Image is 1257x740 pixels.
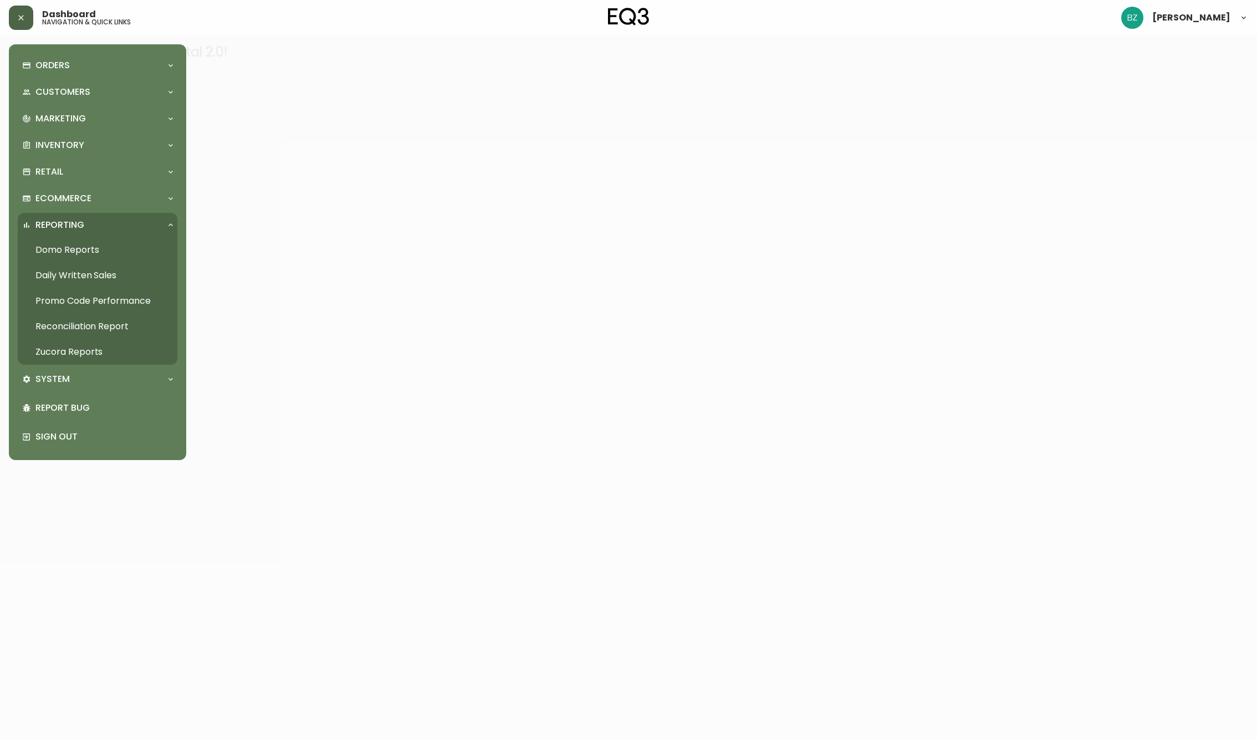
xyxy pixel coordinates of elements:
[35,402,173,414] p: Report Bug
[18,80,177,104] div: Customers
[35,113,86,125] p: Marketing
[35,166,63,178] p: Retail
[35,59,70,72] p: Orders
[35,219,84,231] p: Reporting
[42,19,131,25] h5: navigation & quick links
[18,186,177,211] div: Ecommerce
[18,237,177,263] a: Domo Reports
[18,263,177,288] a: Daily Written Sales
[18,213,177,237] div: Reporting
[35,139,84,151] p: Inventory
[1152,13,1230,22] span: [PERSON_NAME]
[18,367,177,391] div: System
[18,106,177,131] div: Marketing
[18,339,177,365] a: Zucora Reports
[18,53,177,78] div: Orders
[35,431,173,443] p: Sign Out
[35,373,70,385] p: System
[18,133,177,157] div: Inventory
[18,288,177,314] a: Promo Code Performance
[1121,7,1143,29] img: 603957c962080f772e6770b96f84fb5c
[35,192,91,205] p: Ecommerce
[18,422,177,451] div: Sign Out
[35,86,90,98] p: Customers
[18,314,177,339] a: Reconciliation Report
[42,10,96,19] span: Dashboard
[18,394,177,422] div: Report Bug
[608,8,649,25] img: logo
[18,160,177,184] div: Retail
